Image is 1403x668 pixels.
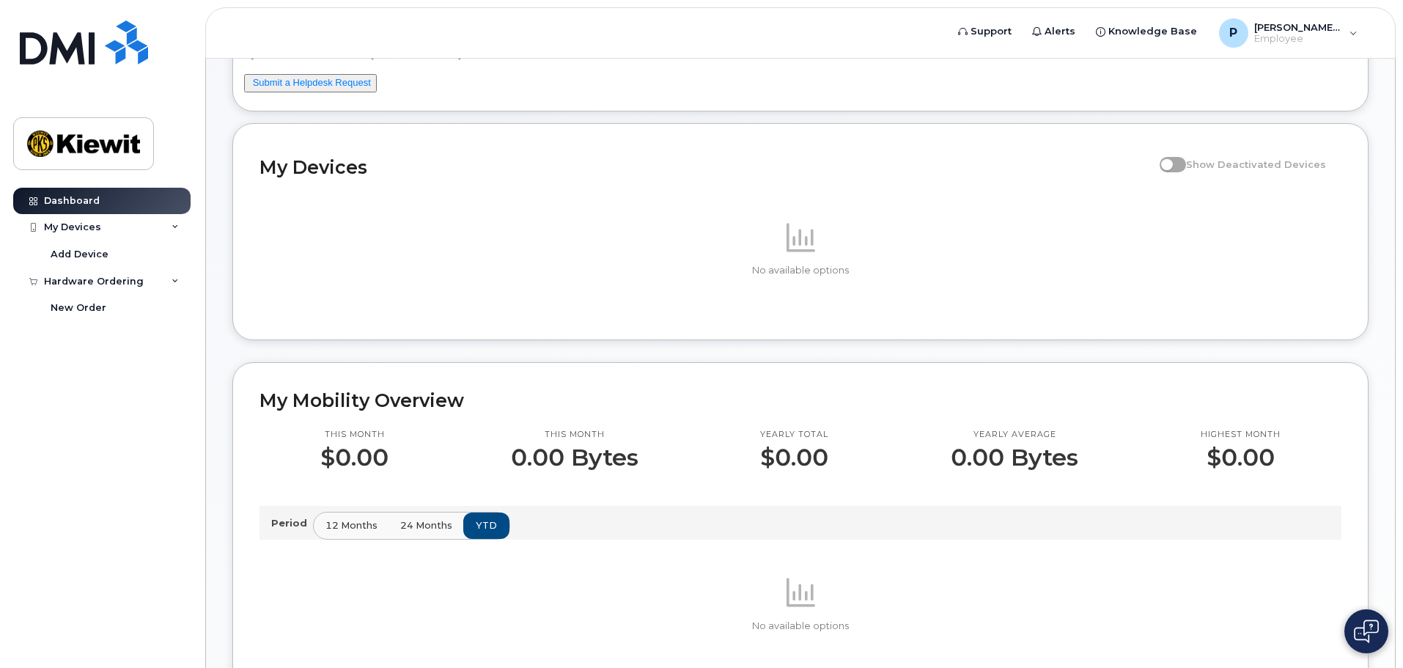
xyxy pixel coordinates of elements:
[1201,444,1281,471] p: $0.00
[400,518,452,532] span: 24 months
[511,429,638,441] p: This month
[320,444,389,471] p: $0.00
[760,429,828,441] p: Yearly total
[259,264,1341,277] p: No available options
[1229,24,1237,42] span: P
[951,444,1078,471] p: 0.00 Bytes
[948,17,1022,46] a: Support
[1108,24,1197,39] span: Knowledge Base
[259,620,1341,633] p: No available options
[1201,429,1281,441] p: Highest month
[271,516,313,530] p: Period
[320,429,389,441] p: This month
[971,24,1012,39] span: Support
[1209,18,1368,48] div: Preston.Payne
[259,156,1152,178] h2: My Devices
[1254,21,1342,33] span: [PERSON_NAME].[PERSON_NAME]
[1045,24,1075,39] span: Alerts
[951,429,1078,441] p: Yearly average
[1186,158,1326,170] span: Show Deactivated Devices
[253,77,371,88] a: Submit a Helpdesk Request
[1160,150,1171,162] input: Show Deactivated Devices
[1022,17,1086,46] a: Alerts
[511,444,638,471] p: 0.00 Bytes
[760,444,828,471] p: $0.00
[325,518,378,532] span: 12 months
[244,74,377,92] button: Submit a Helpdesk Request
[1086,17,1207,46] a: Knowledge Base
[1254,33,1342,45] span: Employee
[1354,620,1379,643] img: Open chat
[259,389,1341,411] h2: My Mobility Overview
